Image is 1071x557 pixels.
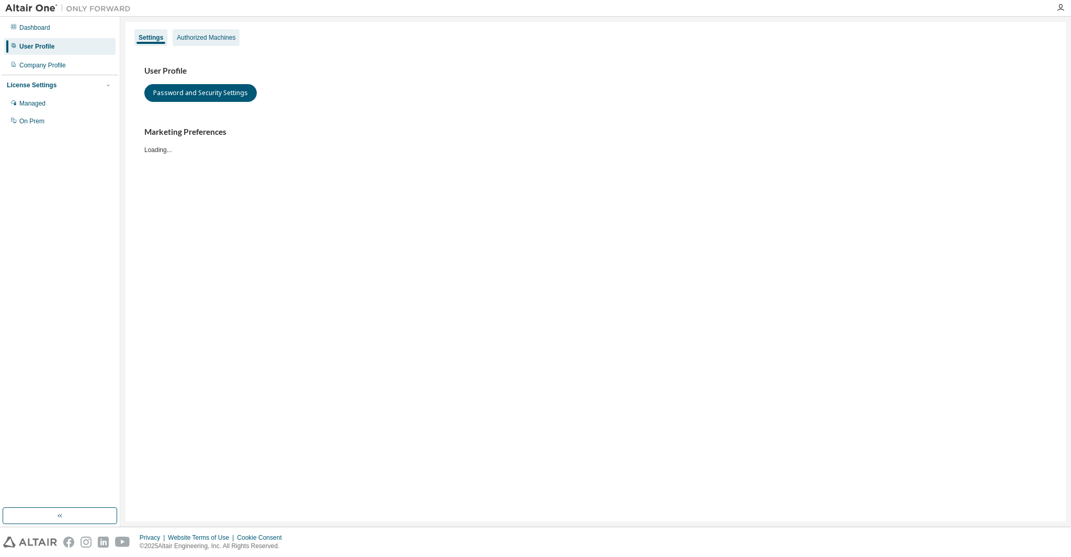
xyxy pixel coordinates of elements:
[140,542,288,551] p: © 2025 Altair Engineering, Inc. All Rights Reserved.
[7,81,56,89] div: License Settings
[144,84,257,102] button: Password and Security Settings
[144,127,1047,154] div: Loading...
[139,33,163,42] div: Settings
[144,127,1047,137] h3: Marketing Preferences
[19,24,50,32] div: Dashboard
[19,42,54,51] div: User Profile
[144,66,1047,76] h3: User Profile
[81,537,92,548] img: instagram.svg
[168,533,237,542] div: Website Terms of Use
[63,537,74,548] img: facebook.svg
[98,537,109,548] img: linkedin.svg
[177,33,235,42] div: Authorized Machines
[19,99,45,108] div: Managed
[19,117,44,125] div: On Prem
[5,3,136,14] img: Altair One
[140,533,168,542] div: Privacy
[3,537,57,548] img: altair_logo.svg
[115,537,130,548] img: youtube.svg
[19,61,66,69] div: Company Profile
[237,533,288,542] div: Cookie Consent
